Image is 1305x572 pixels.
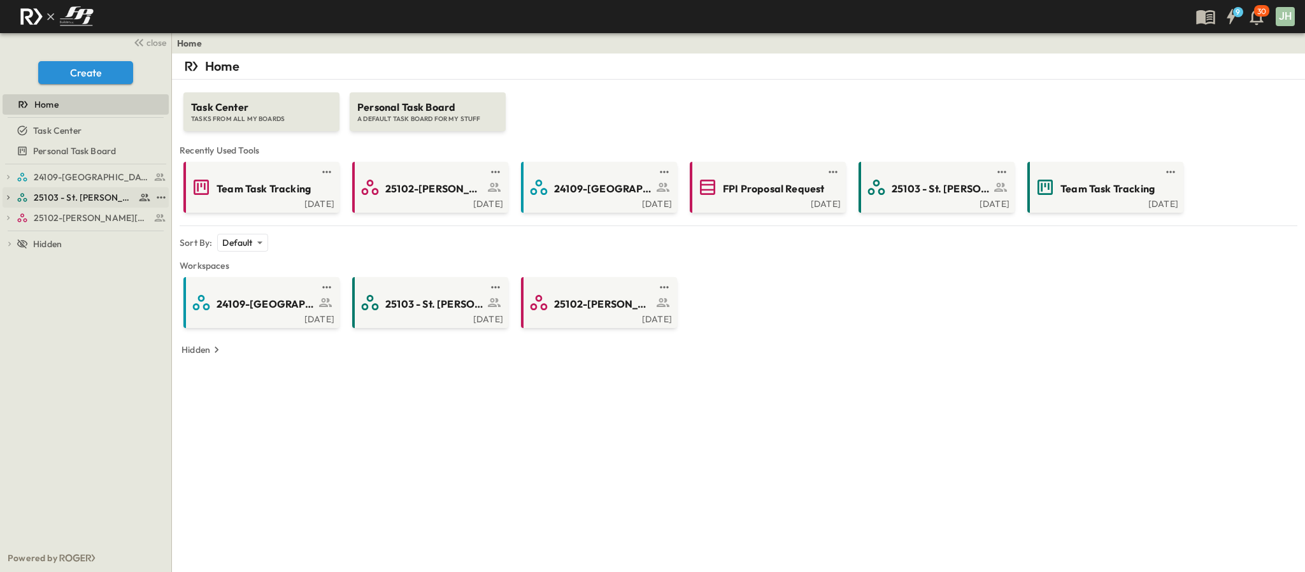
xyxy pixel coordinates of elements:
[182,80,341,131] a: Task CenterTASKS FROM ALL MY BOARDS
[357,115,498,124] span: A DEFAULT TASK BOARD FOR MY STUFF
[146,36,166,49] span: close
[657,280,672,295] button: test
[180,236,212,249] p: Sort By:
[186,292,334,313] a: 24109-[GEOGRAPHIC_DATA][PERSON_NAME]
[33,145,116,157] span: Personal Task Board
[191,115,332,124] span: TASKS FROM ALL MY BOARDS
[385,182,484,196] span: 25102-[PERSON_NAME][DEMOGRAPHIC_DATA][GEOGRAPHIC_DATA]
[1030,197,1178,208] a: [DATE]
[355,197,503,208] a: [DATE]
[488,280,503,295] button: test
[186,313,334,323] a: [DATE]
[180,144,1297,157] span: Recently Used Tools
[34,171,150,183] span: 24109-St. Teresa of Calcutta Parish Hall
[3,167,169,187] div: 24109-St. Teresa of Calcutta Parish Halltest
[1060,182,1155,196] span: Team Task Tracking
[488,164,503,180] button: test
[3,208,169,228] div: 25102-Christ The Redeemer Anglican Churchtest
[319,280,334,295] button: test
[692,197,841,208] a: [DATE]
[994,164,1009,180] button: test
[1218,5,1244,28] button: 9
[33,124,82,137] span: Task Center
[217,297,315,311] span: 24109-[GEOGRAPHIC_DATA][PERSON_NAME]
[17,189,151,206] a: 25103 - St. [PERSON_NAME] Phase 2
[554,297,653,311] span: 25102-[PERSON_NAME][DEMOGRAPHIC_DATA][GEOGRAPHIC_DATA]
[825,164,841,180] button: test
[186,197,334,208] a: [DATE]
[17,168,166,186] a: 24109-St. Teresa of Calcutta Parish Hall
[319,164,334,180] button: test
[153,190,169,205] button: test
[180,259,1297,272] span: Workspaces
[861,177,1009,197] a: 25103 - St. [PERSON_NAME] Phase 2
[355,177,503,197] a: 25102-[PERSON_NAME][DEMOGRAPHIC_DATA][GEOGRAPHIC_DATA]
[38,61,133,84] button: Create
[34,211,150,224] span: 25102-Christ The Redeemer Anglican Church
[3,141,169,161] div: Personal Task Boardtest
[554,182,653,196] span: 24109-[GEOGRAPHIC_DATA][PERSON_NAME]
[723,182,824,196] span: FPI Proposal Request
[128,33,169,51] button: close
[861,197,1009,208] a: [DATE]
[1274,6,1296,27] button: JH
[355,292,503,313] a: 25103 - St. [PERSON_NAME] Phase 2
[1257,6,1266,17] p: 30
[692,177,841,197] a: FPI Proposal Request
[1030,177,1178,197] a: Team Task Tracking
[3,187,169,208] div: 25103 - St. [PERSON_NAME] Phase 2test
[205,57,239,75] p: Home
[348,80,507,131] a: Personal Task BoardA DEFAULT TASK BOARD FOR MY STUFF
[222,236,252,249] p: Default
[34,98,59,111] span: Home
[217,234,267,252] div: Default
[177,37,210,50] nav: breadcrumbs
[355,313,503,323] a: [DATE]
[182,343,210,356] p: Hidden
[524,177,672,197] a: 24109-[GEOGRAPHIC_DATA][PERSON_NAME]
[3,96,166,113] a: Home
[17,209,166,227] a: 25102-Christ The Redeemer Anglican Church
[385,297,484,311] span: 25103 - St. [PERSON_NAME] Phase 2
[1163,164,1178,180] button: test
[33,238,62,250] span: Hidden
[177,37,202,50] a: Home
[524,292,672,313] a: 25102-[PERSON_NAME][DEMOGRAPHIC_DATA][GEOGRAPHIC_DATA]
[524,197,672,208] a: [DATE]
[191,100,332,115] span: Task Center
[15,3,98,30] img: c8d7d1ed905e502e8f77bf7063faec64e13b34fdb1f2bdd94b0e311fc34f8000.png
[34,191,135,204] span: 25103 - St. [PERSON_NAME] Phase 2
[3,142,166,160] a: Personal Task Board
[524,313,672,323] a: [DATE]
[176,341,228,359] button: Hidden
[3,122,166,139] a: Task Center
[1276,7,1295,26] div: JH
[1236,7,1240,17] h6: 9
[357,100,498,115] span: Personal Task Board
[217,182,311,196] span: Team Task Tracking
[892,182,990,196] span: 25103 - St. [PERSON_NAME] Phase 2
[186,177,334,197] a: Team Task Tracking
[657,164,672,180] button: test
